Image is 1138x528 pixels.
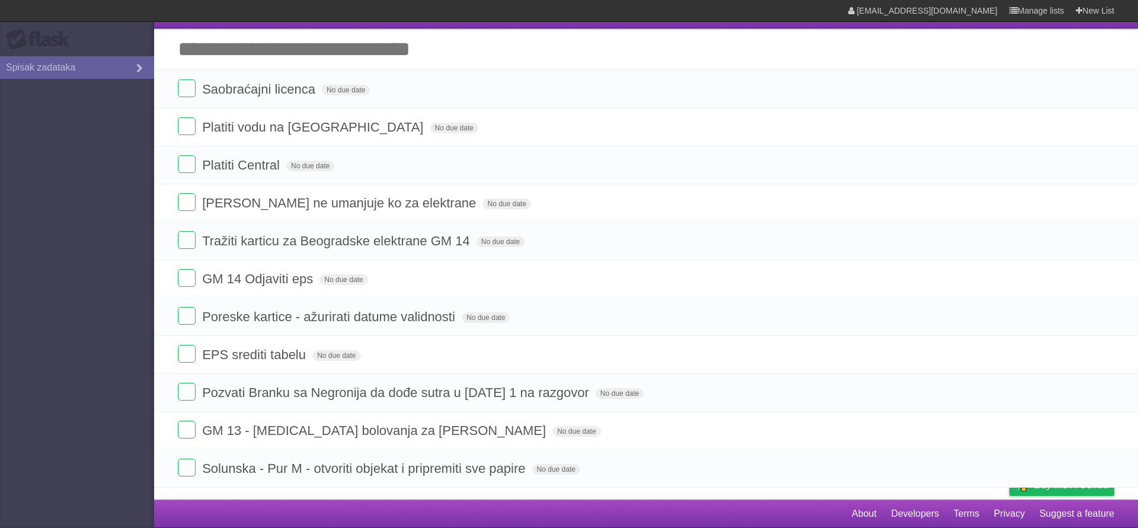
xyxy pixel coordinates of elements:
span: No due date [596,388,644,399]
span: Platiti vodu na [GEOGRAPHIC_DATA] [202,120,426,135]
label: Done [178,117,196,135]
a: Terms [954,503,980,525]
label: Done [178,345,196,363]
label: Done [178,459,196,476]
span: No due date [552,426,600,437]
span: No due date [430,123,478,133]
label: Done [178,155,196,173]
span: Platiti Central [202,158,283,172]
span: No due date [312,350,360,361]
a: Suggest a feature [1040,503,1114,525]
div: Flask [6,29,77,50]
span: Solunska - Pur M - otvoriti objekat i pripremiti sve papire [202,461,528,476]
label: Done [178,421,196,439]
span: No due date [477,236,525,247]
a: Privacy [994,503,1025,525]
span: No due date [322,85,370,95]
label: Done [178,193,196,211]
label: Done [178,383,196,401]
span: Buy me a coffee [1034,475,1108,495]
span: GM 14 Odjaviti eps [202,271,316,286]
span: EPS srediti tabelu [202,347,309,362]
span: No due date [462,312,510,323]
span: Pozvati Branku sa Negronija da dođe sutra u [DATE] 1 na razgovor [202,385,592,400]
a: About [852,503,877,525]
span: GM 13 - [MEDICAL_DATA] bolovanja za [PERSON_NAME] [202,423,549,438]
span: No due date [319,274,367,285]
label: Done [178,307,196,325]
label: Done [178,231,196,249]
span: [PERSON_NAME] ne umanjuje ko za elektrane [202,196,479,210]
span: No due date [482,199,530,209]
label: Done [178,79,196,97]
span: No due date [532,464,580,475]
span: Tražiti karticu za Beogradske elektrane GM 14 [202,233,473,248]
a: Developers [891,503,939,525]
span: Saobraćajni licenca [202,82,318,97]
span: Poreske kartice - ažurirati datume validnosti [202,309,458,324]
span: No due date [286,161,334,171]
label: Done [178,269,196,287]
